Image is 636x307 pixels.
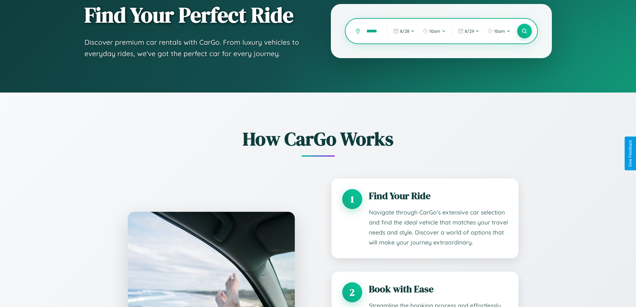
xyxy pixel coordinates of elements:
[455,26,483,36] button: 8/29
[342,282,362,302] div: 2
[84,37,304,59] p: Discover premium car rentals with CarGo. From luxury vehicles to everyday rides, we've got the pe...
[369,189,508,202] h3: Find Your Ride
[419,26,449,36] button: 10am
[369,282,508,296] h3: Book with Ease
[628,140,633,167] div: Give Feedback
[465,28,474,34] span: 8 / 29
[390,26,418,36] button: 8/28
[342,189,362,209] div: 1
[484,26,514,36] button: 10am
[494,28,505,34] span: 10am
[400,28,409,34] span: 8 / 28
[84,3,304,27] h1: Find Your Perfect Ride
[369,207,508,248] p: Navigate through CarGo's extensive car selection and find the ideal vehicle that matches your tra...
[429,28,440,34] span: 10am
[118,126,518,152] h2: How CarGo Works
